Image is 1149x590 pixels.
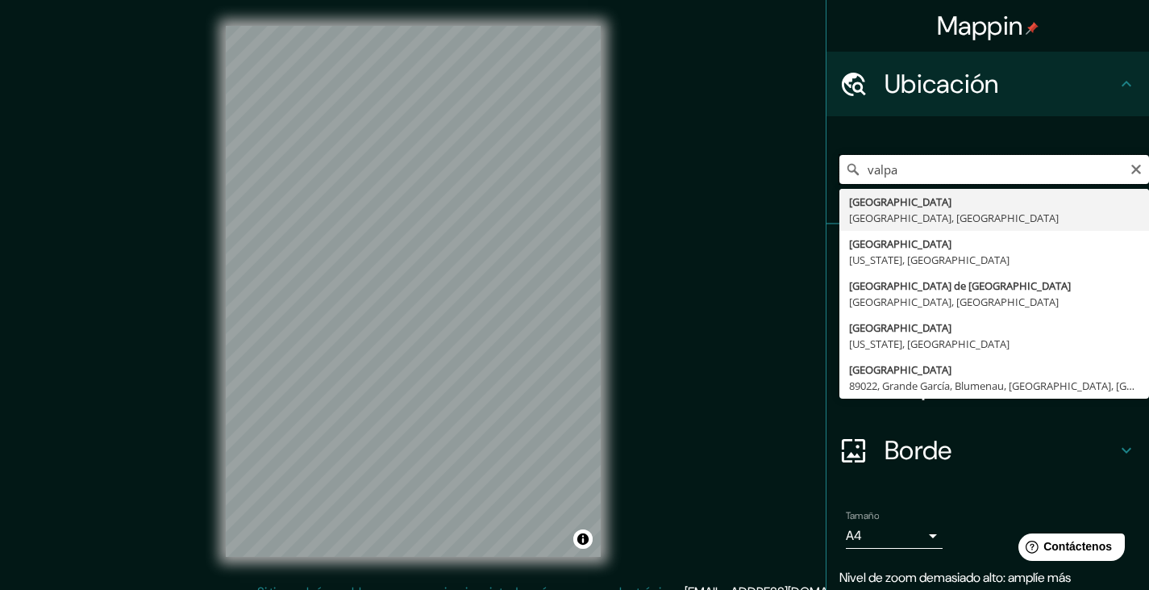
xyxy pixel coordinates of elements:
div: A4 [846,523,943,549]
div: Estilo [826,289,1149,354]
div: Ubicación [826,52,1149,116]
button: Activar o desactivar atribución [573,529,593,549]
font: [GEOGRAPHIC_DATA] de [GEOGRAPHIC_DATA] [849,278,1071,293]
img: pin-icon.png [1026,22,1039,35]
button: Claro [1130,161,1143,176]
font: Tamaño [846,509,879,522]
font: Mappin [937,9,1023,43]
font: A4 [846,527,862,544]
div: Borde [826,418,1149,483]
font: Nivel de zoom demasiado alto: amplíe más [839,569,1071,586]
div: Patas [826,224,1149,289]
div: Disposición [826,354,1149,418]
font: Ubicación [885,67,999,101]
font: Borde [885,433,952,467]
font: [GEOGRAPHIC_DATA] [849,236,951,251]
font: [US_STATE], [GEOGRAPHIC_DATA] [849,253,1010,267]
iframe: Lanzador de widgets de ayuda [1005,527,1131,572]
font: [GEOGRAPHIC_DATA], [GEOGRAPHIC_DATA] [849,295,1059,309]
font: [GEOGRAPHIC_DATA] [849,320,951,335]
font: [GEOGRAPHIC_DATA] [849,195,951,209]
font: [GEOGRAPHIC_DATA], [GEOGRAPHIC_DATA] [849,211,1059,225]
font: [US_STATE], [GEOGRAPHIC_DATA] [849,337,1010,351]
canvas: Mapa [226,26,601,557]
font: [GEOGRAPHIC_DATA] [849,362,951,377]
input: Elige tu ciudad o zona [839,155,1149,184]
